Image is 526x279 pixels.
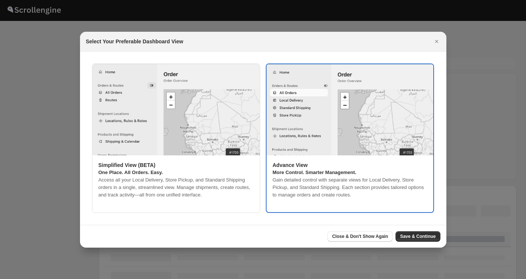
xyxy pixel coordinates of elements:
button: Close & Don't Show Again [327,231,393,242]
p: Access all your Local Delivery, Store Pickup, and Standard Shipping orders in a single, streamlin... [98,176,254,199]
p: More Control. Smarter Management. [273,169,427,176]
img: simplified [92,64,260,155]
span: Save & Continue [400,233,436,239]
p: Advance View [273,161,427,169]
p: One Place. All Orders. Easy. [98,169,254,176]
img: legacy [267,64,433,156]
p: Simplified View (BETA) [98,161,254,169]
button: Save & Continue [396,231,440,242]
h2: Select Your Preferable Dashboard View [86,38,184,45]
span: Close & Don't Show Again [332,233,388,239]
button: Close [431,36,442,47]
p: Gain detailed control with separate views for Local Delivery, Store Pickup, and Standard Shipping... [273,176,427,199]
